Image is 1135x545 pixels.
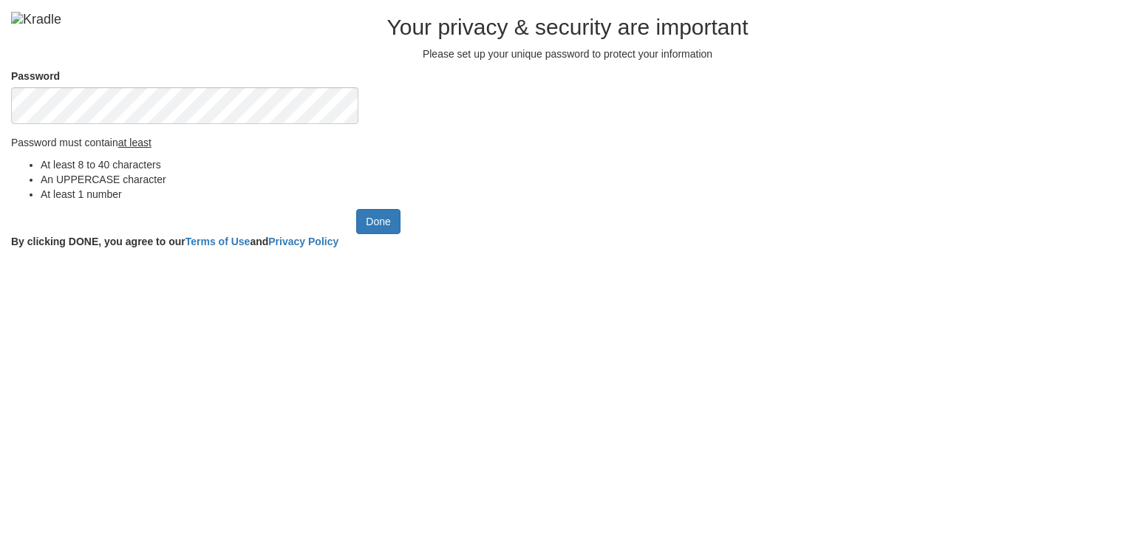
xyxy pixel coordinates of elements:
li: An UPPERCASE character [41,172,746,187]
li: At least 1 number [41,187,746,202]
label: Password [11,69,60,83]
p: Password must contain [11,135,746,150]
a: Terms of Use [185,236,250,247]
a: Privacy Policy [268,236,338,247]
u: at least [118,137,151,148]
li: At least 8 to 40 characters [41,157,746,172]
p: Please set up your unique password to protect your information [11,47,1124,61]
img: Kradle [11,12,61,27]
input: Done [356,209,400,234]
label: By clicking DONE, you agree to our and [11,234,338,249]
